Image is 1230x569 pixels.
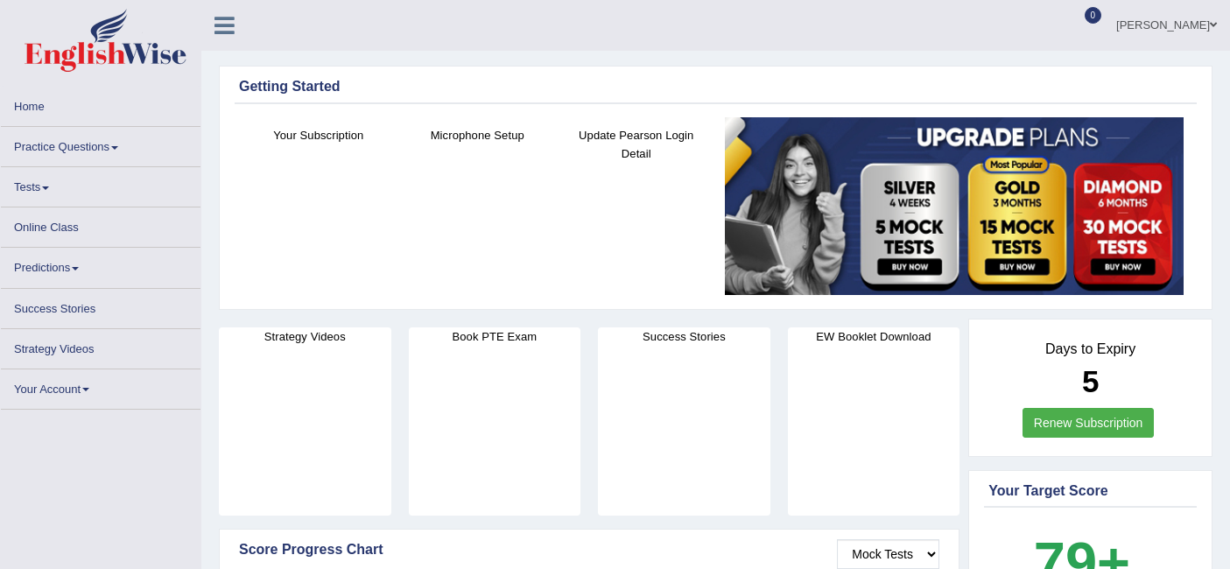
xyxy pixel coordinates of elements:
h4: Strategy Videos [219,327,391,346]
b: 5 [1082,364,1099,398]
div: Getting Started [239,76,1192,97]
h4: Update Pearson Login Detail [566,126,707,163]
h4: Book PTE Exam [409,327,581,346]
h4: Your Subscription [248,126,390,144]
h4: Success Stories [598,327,770,346]
a: Online Class [1,207,200,242]
h4: Microphone Setup [407,126,549,144]
a: Practice Questions [1,127,200,161]
div: Score Progress Chart [239,539,939,560]
img: small5.jpg [725,117,1184,295]
a: Predictions [1,248,200,282]
a: Success Stories [1,289,200,323]
div: Your Target Score [988,481,1192,502]
h4: Days to Expiry [988,341,1192,357]
a: Strategy Videos [1,329,200,363]
a: Your Account [1,369,200,404]
span: 0 [1085,7,1102,24]
a: Renew Subscription [1023,408,1155,438]
a: Home [1,87,200,121]
h4: EW Booklet Download [788,327,960,346]
a: Tests [1,167,200,201]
